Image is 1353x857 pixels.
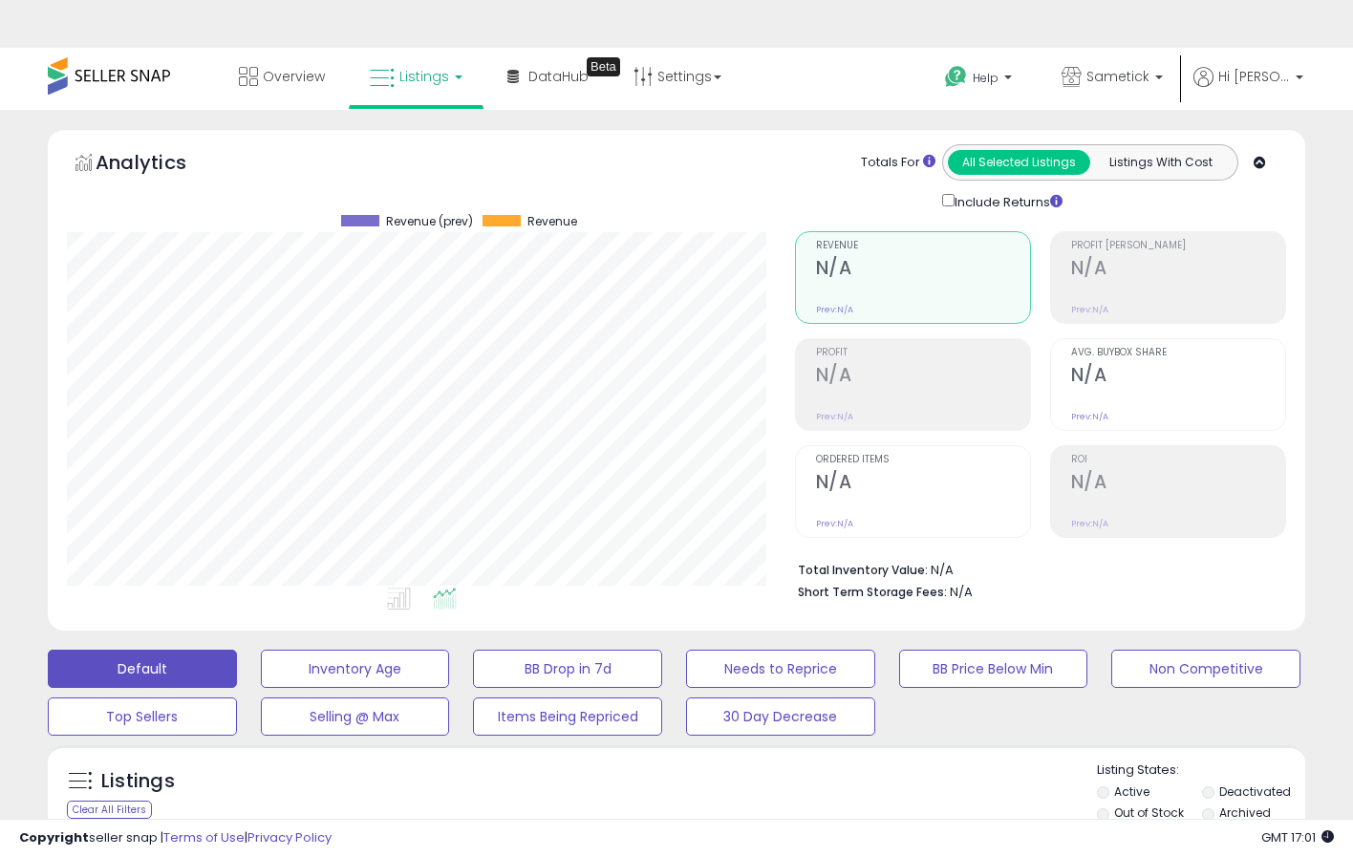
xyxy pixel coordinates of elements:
[1071,364,1285,390] h2: N/A
[48,650,237,688] button: Default
[798,562,928,578] b: Total Inventory Value:
[861,154,935,172] div: Totals For
[528,67,589,86] span: DataHub
[950,583,973,601] span: N/A
[1219,804,1271,821] label: Archived
[1071,304,1108,315] small: Prev: N/A
[1071,518,1108,529] small: Prev: N/A
[473,650,662,688] button: BB Drop in 7d
[816,257,1030,283] h2: N/A
[686,697,875,736] button: 30 Day Decrease
[1071,455,1285,465] span: ROI
[101,768,175,795] h5: Listings
[944,65,968,89] i: Get Help
[1193,67,1303,110] a: Hi [PERSON_NAME]
[587,57,620,76] div: Tooltip anchor
[816,471,1030,497] h2: N/A
[816,304,853,315] small: Prev: N/A
[1114,783,1149,800] label: Active
[399,67,449,86] span: Listings
[930,51,1031,110] a: Help
[816,411,853,422] small: Prev: N/A
[1071,257,1285,283] h2: N/A
[48,697,237,736] button: Top Sellers
[493,48,603,105] a: DataHub
[816,455,1030,465] span: Ordered Items
[473,697,662,736] button: Items Being Repriced
[1047,48,1177,110] a: Sametick
[928,190,1085,212] div: Include Returns
[798,584,947,600] b: Short Term Storage Fees:
[261,697,450,736] button: Selling @ Max
[163,828,245,846] a: Terms of Use
[1089,150,1232,175] button: Listings With Cost
[247,828,332,846] a: Privacy Policy
[816,518,853,529] small: Prev: N/A
[1114,804,1184,821] label: Out of Stock
[527,215,577,228] span: Revenue
[355,48,477,105] a: Listings
[899,650,1088,688] button: BB Price Below Min
[816,348,1030,358] span: Profit
[19,828,89,846] strong: Copyright
[798,557,1272,580] li: N/A
[948,150,1090,175] button: All Selected Listings
[1071,471,1285,497] h2: N/A
[1261,828,1334,846] span: 2025-10-10 17:01 GMT
[225,48,339,105] a: Overview
[1219,783,1291,800] label: Deactivated
[816,241,1030,251] span: Revenue
[1086,67,1149,86] span: Sametick
[1218,67,1290,86] span: Hi [PERSON_NAME]
[1097,761,1306,780] p: Listing States:
[619,48,736,105] a: Settings
[1071,241,1285,251] span: Profit [PERSON_NAME]
[973,70,999,86] span: Help
[686,650,875,688] button: Needs to Reprice
[1071,411,1108,422] small: Prev: N/A
[67,801,152,819] div: Clear All Filters
[1071,348,1285,358] span: Avg. Buybox Share
[261,650,450,688] button: Inventory Age
[263,67,325,86] span: Overview
[96,149,224,181] h5: Analytics
[1111,650,1300,688] button: Non Competitive
[386,215,473,228] span: Revenue (prev)
[816,364,1030,390] h2: N/A
[19,829,332,847] div: seller snap | |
